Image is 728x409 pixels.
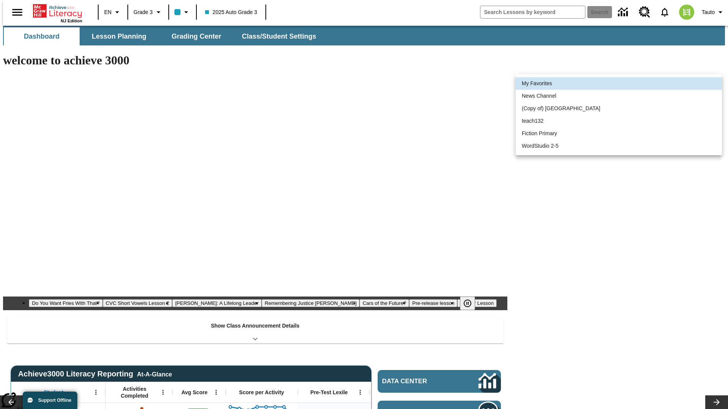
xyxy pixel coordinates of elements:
[516,140,722,152] li: WordStudio 2-5
[516,102,722,115] li: (Copy of) [GEOGRAPHIC_DATA]
[516,77,722,90] li: My Favorites
[516,127,722,140] li: Fiction Primary
[516,90,722,102] li: News Channel
[516,115,722,127] li: teach132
